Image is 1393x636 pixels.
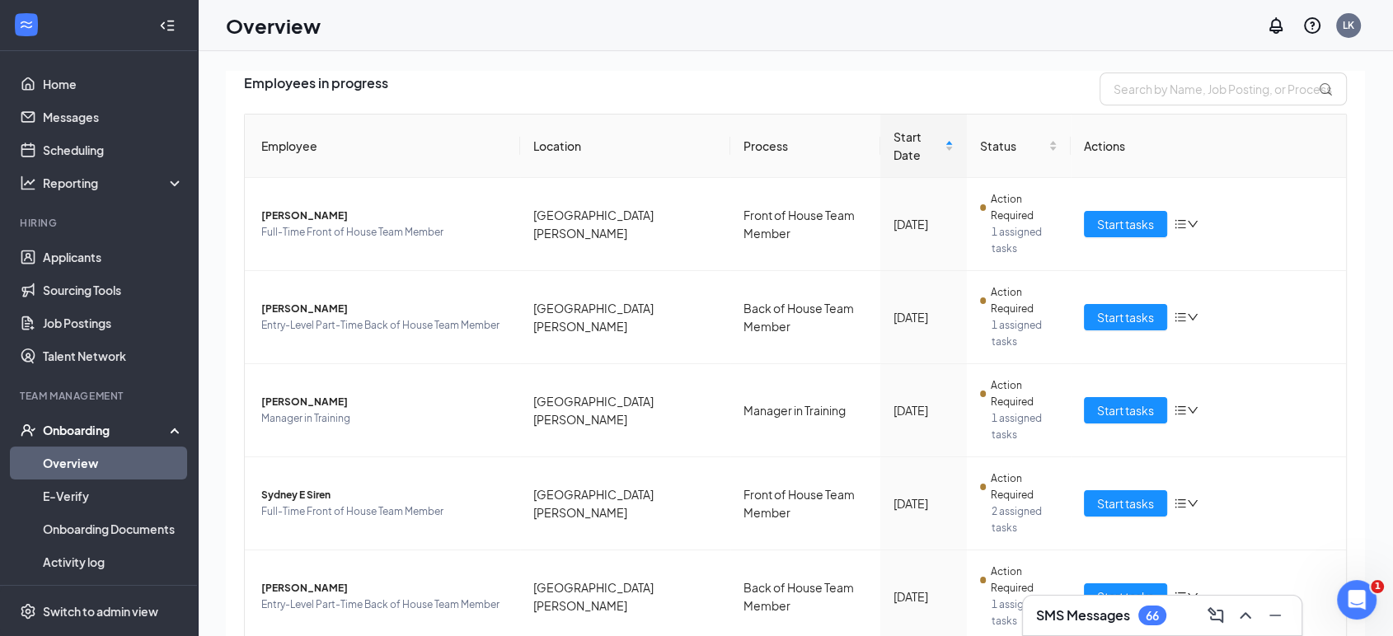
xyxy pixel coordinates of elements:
[1206,606,1226,625] svg: ComposeMessage
[1337,580,1377,620] iframe: Intercom live chat
[261,301,507,317] span: [PERSON_NAME]
[43,339,184,372] a: Talent Network
[991,284,1058,317] span: Action Required
[20,603,36,620] svg: Settings
[991,377,1058,410] span: Action Required
[1174,497,1187,510] span: bars
[43,306,184,339] a: Job Postings
[1084,583,1167,610] button: Start tasks
[520,364,730,457] td: [GEOGRAPHIC_DATA][PERSON_NAME]
[1084,397,1167,423] button: Start tasks
[1262,602,1288,629] button: Minimize
[893,128,941,164] span: Start Date
[1174,404,1187,417] span: bars
[1302,16,1322,35] svg: QuestionInfo
[20,216,181,230] div: Hiring
[1097,587,1154,606] span: Start tasks
[1266,16,1286,35] svg: Notifications
[43,241,184,274] a: Applicants
[20,175,36,191] svg: Analysis
[1097,215,1154,233] span: Start tasks
[992,224,1058,257] span: 1 assigned tasks
[1097,308,1154,326] span: Start tasks
[520,178,730,271] td: [GEOGRAPHIC_DATA][PERSON_NAME]
[730,178,880,271] td: Front of House Team Member
[992,410,1058,443] span: 1 assigned tasks
[893,494,954,512] div: [DATE]
[261,487,507,503] span: Sydney E Siren
[43,479,184,512] a: E-Verify
[893,215,954,233] div: [DATE]
[43,447,184,479] a: Overview
[18,16,35,33] svg: WorkstreamLogo
[730,364,880,457] td: Manager in Training
[43,422,170,438] div: Onboarding
[967,115,1071,178] th: Status
[991,470,1058,503] span: Action Required
[1146,609,1159,623] div: 66
[1187,311,1198,323] span: down
[261,596,507,613] span: Entry-Level Part-Time Back of House Team Member
[1265,606,1285,625] svg: Minimize
[1084,304,1167,330] button: Start tasks
[520,271,730,364] td: [GEOGRAPHIC_DATA][PERSON_NAME]
[730,271,880,364] td: Back of House Team Member
[159,17,176,34] svg: Collapse
[1174,217,1187,231] span: bars
[980,137,1045,155] span: Status
[20,389,181,403] div: Team Management
[730,457,880,550] td: Front of House Team Member
[261,580,507,596] span: [PERSON_NAME]
[1084,211,1167,237] button: Start tasks
[1203,602,1229,629] button: ComposeMessage
[893,401,954,419] div: [DATE]
[1371,580,1384,593] span: 1
[20,422,36,438] svg: UserCheck
[1174,590,1187,603] span: bars
[43,101,184,133] a: Messages
[261,503,507,520] span: Full-Time Front of House Team Member
[1187,498,1198,509] span: down
[991,564,1058,596] span: Action Required
[226,12,321,40] h1: Overview
[893,587,954,606] div: [DATE]
[43,175,185,191] div: Reporting
[1187,218,1198,230] span: down
[1187,405,1198,416] span: down
[1097,401,1154,419] span: Start tasks
[43,512,184,545] a: Onboarding Documents
[1343,18,1354,32] div: LK
[992,503,1058,536] span: 2 assigned tasks
[261,224,507,241] span: Full-Time Front of House Team Member
[1174,311,1187,324] span: bars
[43,68,184,101] a: Home
[1187,591,1198,602] span: down
[1084,490,1167,517] button: Start tasks
[991,191,1058,224] span: Action Required
[730,115,880,178] th: Process
[261,317,507,334] span: Entry-Level Part-Time Back of House Team Member
[893,308,954,326] div: [DATE]
[43,545,184,578] a: Activity log
[261,394,507,410] span: [PERSON_NAME]
[1097,494,1154,512] span: Start tasks
[1036,606,1130,624] h3: SMS Messages
[261,208,507,224] span: [PERSON_NAME]
[244,72,388,105] span: Employees in progress
[43,274,184,306] a: Sourcing Tools
[245,115,520,178] th: Employee
[1232,602,1259,629] button: ChevronUp
[1071,115,1346,178] th: Actions
[992,596,1058,629] span: 1 assigned tasks
[520,457,730,550] td: [GEOGRAPHIC_DATA][PERSON_NAME]
[261,410,507,427] span: Manager in Training
[520,115,730,178] th: Location
[43,133,184,166] a: Scheduling
[43,578,184,611] a: Team
[992,317,1058,350] span: 1 assigned tasks
[1100,72,1347,105] input: Search by Name, Job Posting, or Process
[43,603,158,620] div: Switch to admin view
[1236,606,1255,625] svg: ChevronUp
